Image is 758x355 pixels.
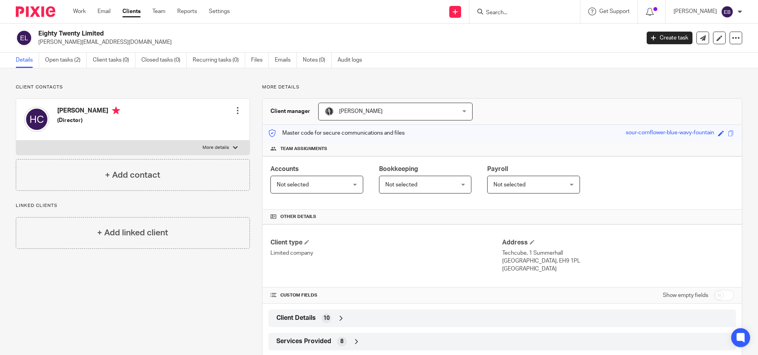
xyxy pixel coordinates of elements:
[251,53,269,68] a: Files
[339,109,383,114] span: [PERSON_NAME]
[276,314,316,322] span: Client Details
[16,6,55,17] img: Pixie
[57,116,120,124] h5: (Director)
[280,146,327,152] span: Team assignments
[379,166,418,172] span: Bookkeeping
[16,53,39,68] a: Details
[270,249,502,257] p: Limited company
[663,291,708,299] label: Show empty fields
[152,8,165,15] a: Team
[270,107,310,115] h3: Client manager
[270,292,502,299] h4: CUSTOM FIELDS
[38,38,635,46] p: [PERSON_NAME][EMAIL_ADDRESS][DOMAIN_NAME]
[599,9,630,14] span: Get Support
[647,32,692,44] a: Create task
[270,166,299,172] span: Accounts
[276,337,331,346] span: Services Provided
[93,53,135,68] a: Client tasks (0)
[502,257,734,265] p: [GEOGRAPHIC_DATA], EH9 1PL
[502,249,734,257] p: Techcube, 1 Summerhall
[325,107,334,116] img: brodie%203%20small.jpg
[721,6,734,18] img: svg%3E
[209,8,230,15] a: Settings
[487,166,508,172] span: Payroll
[485,9,556,17] input: Search
[280,214,316,220] span: Other details
[57,107,120,116] h4: [PERSON_NAME]
[262,84,742,90] p: More details
[323,314,330,322] span: 10
[73,8,86,15] a: Work
[97,227,168,239] h4: + Add linked client
[502,265,734,273] p: [GEOGRAPHIC_DATA]
[338,53,368,68] a: Audit logs
[502,239,734,247] h4: Address
[275,53,297,68] a: Emails
[626,129,714,138] div: sour-cornflower-blue-wavy-fountain
[303,53,332,68] a: Notes (0)
[493,182,525,188] span: Not selected
[203,145,229,151] p: More details
[16,30,32,46] img: svg%3E
[141,53,187,68] a: Closed tasks (0)
[385,182,417,188] span: Not selected
[277,182,309,188] span: Not selected
[98,8,111,15] a: Email
[105,169,160,181] h4: + Add contact
[24,107,49,132] img: svg%3E
[45,53,87,68] a: Open tasks (2)
[268,129,405,137] p: Master code for secure communications and files
[38,30,516,38] h2: Eighty Twenty Limited
[193,53,245,68] a: Recurring tasks (0)
[16,84,250,90] p: Client contacts
[122,8,141,15] a: Clients
[16,203,250,209] p: Linked clients
[270,239,502,247] h4: Client type
[674,8,717,15] p: [PERSON_NAME]
[177,8,197,15] a: Reports
[340,338,343,346] span: 8
[112,107,120,115] i: Primary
